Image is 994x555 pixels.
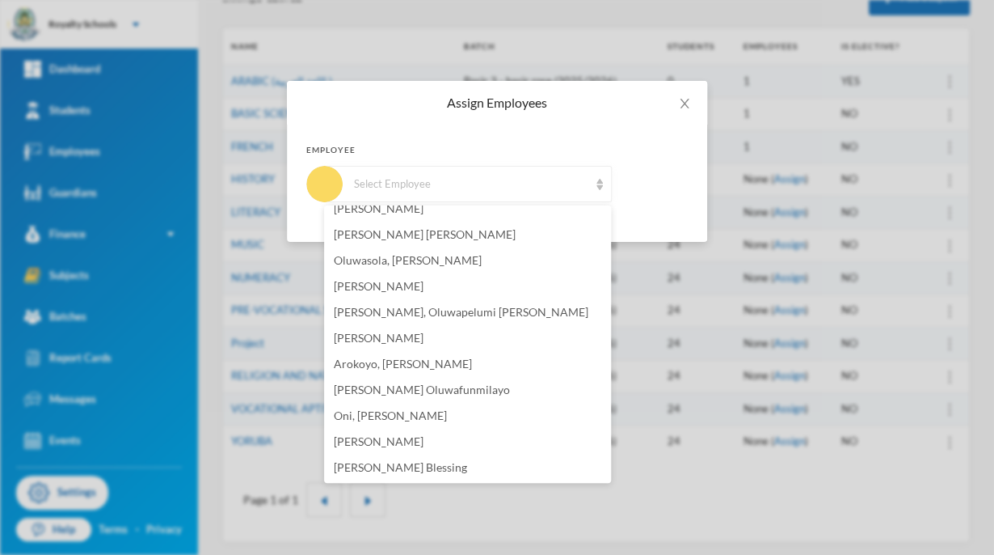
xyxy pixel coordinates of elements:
img: EMPLOYEE [306,166,343,202]
span: Oni, [PERSON_NAME] [334,409,447,422]
span: [PERSON_NAME] Blessing [334,460,467,474]
span: [PERSON_NAME] [334,201,423,215]
span: [PERSON_NAME] [334,434,423,448]
span: [PERSON_NAME] Oluwafunmilayo [334,383,510,396]
span: Arokoyo, [PERSON_NAME] [334,357,472,371]
span: [PERSON_NAME] [PERSON_NAME] [334,227,516,241]
span: [PERSON_NAME] [334,331,423,345]
div: Select Employee [354,176,588,193]
button: Close [662,81,707,126]
div: Assign Employees [306,94,688,112]
i: icon: close [678,97,691,110]
span: [PERSON_NAME] [334,279,423,293]
span: [PERSON_NAME], Oluwapelumi [PERSON_NAME] [334,305,588,319]
span: Oluwasola, [PERSON_NAME] [334,253,482,267]
div: Employee [306,144,688,156]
